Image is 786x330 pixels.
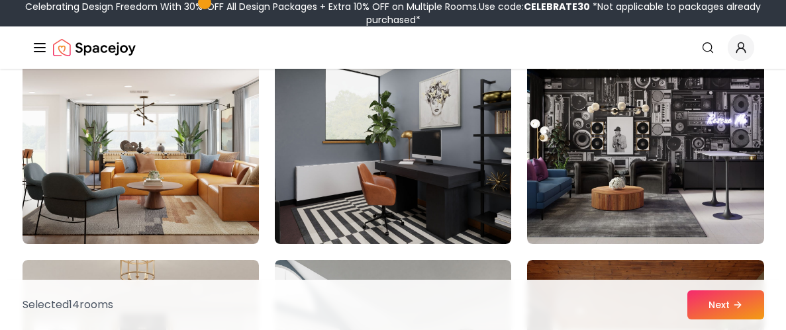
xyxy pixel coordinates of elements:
nav: Global [32,26,754,69]
p: Selected 14 room s [23,297,113,313]
button: Next [687,290,764,319]
img: Room room-34 [23,32,259,244]
img: Spacejoy Logo [53,34,136,61]
a: Spacejoy [53,34,136,61]
img: Room room-35 [275,32,511,244]
img: Room room-36 [527,32,763,244]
